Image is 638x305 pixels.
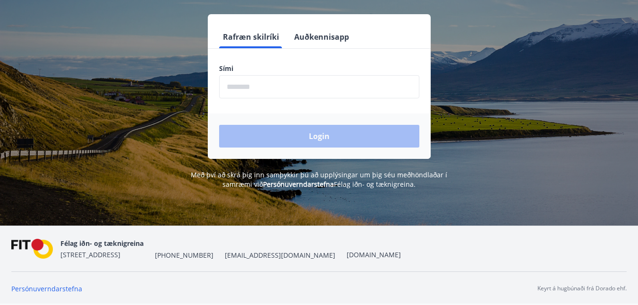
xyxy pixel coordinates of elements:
[219,64,419,73] label: Sími
[191,170,447,189] span: Með því að skrá þig inn samþykkir þú að upplýsingar um þig séu meðhöndlaðar í samræmi við Félag i...
[537,284,627,293] p: Keyrt á hugbúnaði frá Dorado ehf.
[155,251,213,260] span: [PHONE_NUMBER]
[263,180,334,189] a: Persónuverndarstefna
[11,284,82,293] a: Persónuverndarstefna
[219,26,283,48] button: Rafræn skilríki
[60,250,120,259] span: [STREET_ADDRESS]
[347,250,401,259] a: [DOMAIN_NAME]
[60,239,144,248] span: Félag iðn- og tæknigreina
[290,26,353,48] button: Auðkennisapp
[11,239,53,259] img: FPQVkF9lTnNbbaRSFyT17YYeljoOGk5m51IhT0bO.png
[225,251,335,260] span: [EMAIL_ADDRESS][DOMAIN_NAME]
